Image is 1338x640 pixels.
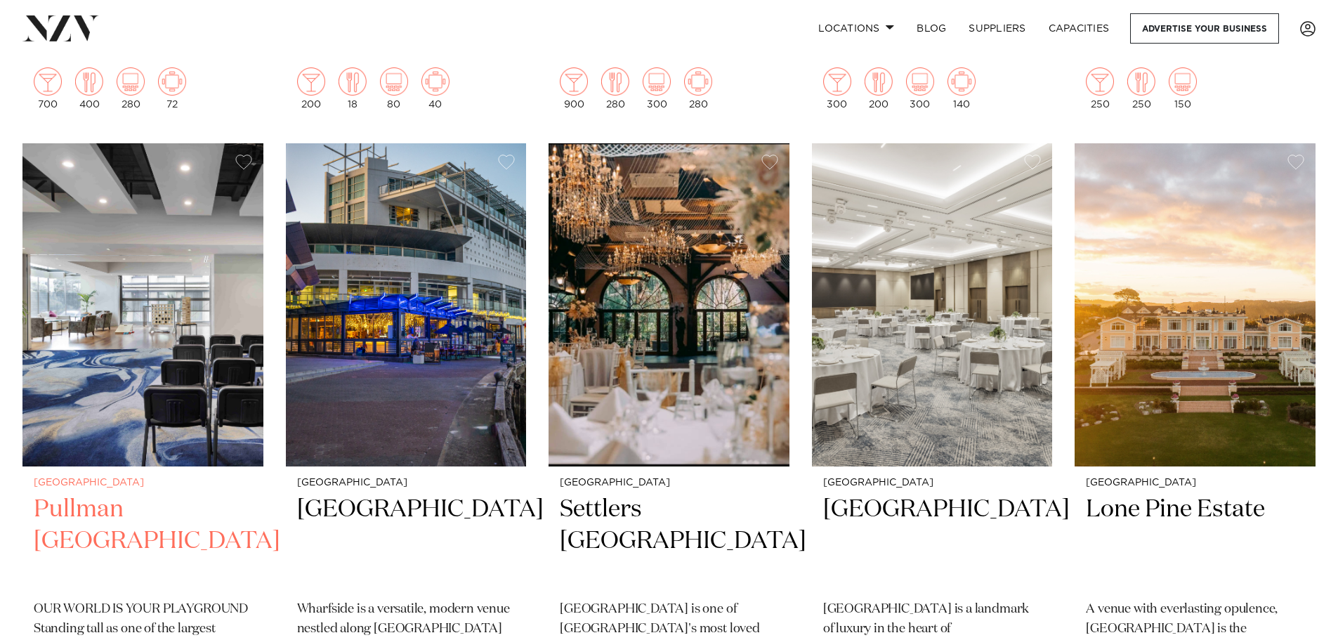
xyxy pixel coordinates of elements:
img: theatre.png [906,67,934,96]
h2: [GEOGRAPHIC_DATA] [823,494,1042,589]
div: 150 [1169,67,1197,110]
img: meeting.png [684,67,712,96]
img: dining.png [601,67,629,96]
img: cocktail.png [297,67,325,96]
div: 72 [158,67,186,110]
img: theatre.png [117,67,145,96]
img: cocktail.png [1086,67,1114,96]
a: Advertise your business [1130,13,1279,44]
small: [GEOGRAPHIC_DATA] [823,478,1042,488]
img: dining.png [339,67,367,96]
div: 300 [643,67,671,110]
img: nzv-logo.png [22,15,99,41]
div: 18 [339,67,367,110]
h2: Pullman [GEOGRAPHIC_DATA] [34,494,252,589]
h2: Settlers [GEOGRAPHIC_DATA] [560,494,778,589]
div: 280 [117,67,145,110]
img: theatre.png [380,67,408,96]
div: 250 [1086,67,1114,110]
div: 300 [823,67,851,110]
a: Locations [807,13,905,44]
small: [GEOGRAPHIC_DATA] [34,478,252,488]
div: 900 [560,67,588,110]
h2: [GEOGRAPHIC_DATA] [297,494,516,589]
div: 40 [421,67,450,110]
img: cocktail.png [34,67,62,96]
a: SUPPLIERS [957,13,1037,44]
div: 300 [906,67,934,110]
div: 700 [34,67,62,110]
h2: Lone Pine Estate [1086,494,1304,589]
a: Capacities [1037,13,1121,44]
img: cocktail.png [560,67,588,96]
div: 250 [1127,67,1155,110]
div: 200 [297,67,325,110]
small: [GEOGRAPHIC_DATA] [297,478,516,488]
div: 400 [75,67,103,110]
div: 80 [380,67,408,110]
div: 140 [947,67,976,110]
img: theatre.png [1169,67,1197,96]
img: theatre.png [643,67,671,96]
img: dining.png [865,67,893,96]
img: dining.png [75,67,103,96]
div: 280 [684,67,712,110]
img: meeting.png [947,67,976,96]
img: meeting.png [158,67,186,96]
img: cocktail.png [823,67,851,96]
img: dining.png [1127,67,1155,96]
div: 200 [865,67,893,110]
small: [GEOGRAPHIC_DATA] [560,478,778,488]
small: [GEOGRAPHIC_DATA] [1086,478,1304,488]
img: meeting.png [421,67,450,96]
div: 280 [601,67,629,110]
a: BLOG [905,13,957,44]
